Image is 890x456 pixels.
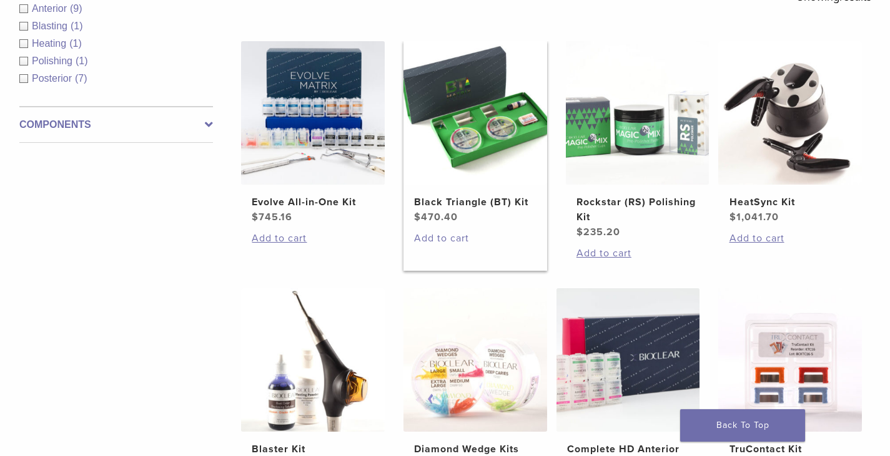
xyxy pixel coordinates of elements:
a: HeatSync KitHeatSync Kit $1,041.70 [718,41,862,225]
img: Evolve All-in-One Kit [241,41,385,185]
span: Posterior [32,73,75,84]
label: Components [19,117,213,132]
bdi: 1,041.70 [729,211,779,223]
img: Diamond Wedge Kits [403,288,547,432]
bdi: 235.20 [576,226,620,238]
span: Anterior [32,3,70,14]
h2: HeatSync Kit [729,195,851,210]
a: Back To Top [680,409,805,442]
a: Add to cart: “Rockstar (RS) Polishing Kit” [576,246,698,261]
h2: Rockstar (RS) Polishing Kit [576,195,698,225]
span: Polishing [32,56,76,66]
img: HeatSync Kit [718,41,862,185]
span: $ [252,211,259,223]
a: Add to cart: “Black Triangle (BT) Kit” [414,231,536,246]
a: Evolve All-in-One KitEvolve All-in-One Kit $745.16 [241,41,385,225]
a: Black Triangle (BT) KitBlack Triangle (BT) Kit $470.40 [403,41,547,225]
img: Blaster Kit [241,288,385,432]
img: TruContact Kit [718,288,862,432]
img: Black Triangle (BT) Kit [403,41,547,185]
span: $ [729,211,736,223]
bdi: 745.16 [252,211,292,223]
span: (7) [75,73,87,84]
span: Blasting [32,21,71,31]
span: (1) [69,38,82,49]
a: Rockstar (RS) Polishing KitRockstar (RS) Polishing Kit $235.20 [566,41,710,240]
a: Add to cart: “HeatSync Kit” [729,231,851,246]
h2: Evolve All-in-One Kit [252,195,373,210]
img: Complete HD Anterior Kit [556,288,700,432]
span: (1) [76,56,88,66]
span: $ [576,226,583,238]
a: Add to cart: “Evolve All-in-One Kit” [252,231,373,246]
span: (1) [71,21,83,31]
span: (9) [70,3,82,14]
span: Heating [32,38,69,49]
span: $ [414,211,421,223]
img: Rockstar (RS) Polishing Kit [566,41,710,185]
bdi: 470.40 [414,211,458,223]
h2: Black Triangle (BT) Kit [414,195,536,210]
